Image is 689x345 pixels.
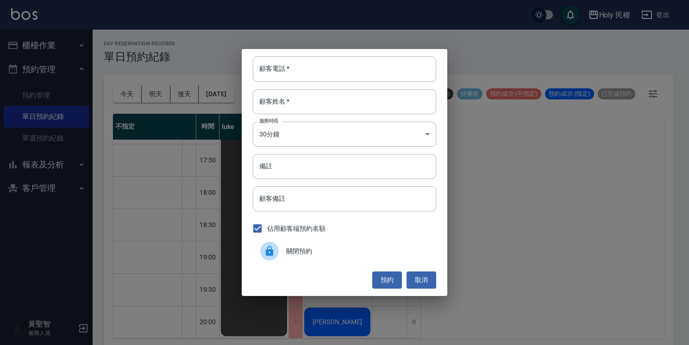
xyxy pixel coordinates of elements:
span: 佔用顧客端預約名額 [267,224,326,234]
button: 取消 [407,271,436,289]
div: 關閉預約 [253,238,436,264]
span: 關閉預約 [286,246,429,256]
div: 30分鐘 [253,122,436,147]
label: 服務時長 [259,117,279,124]
button: 預約 [372,271,402,289]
